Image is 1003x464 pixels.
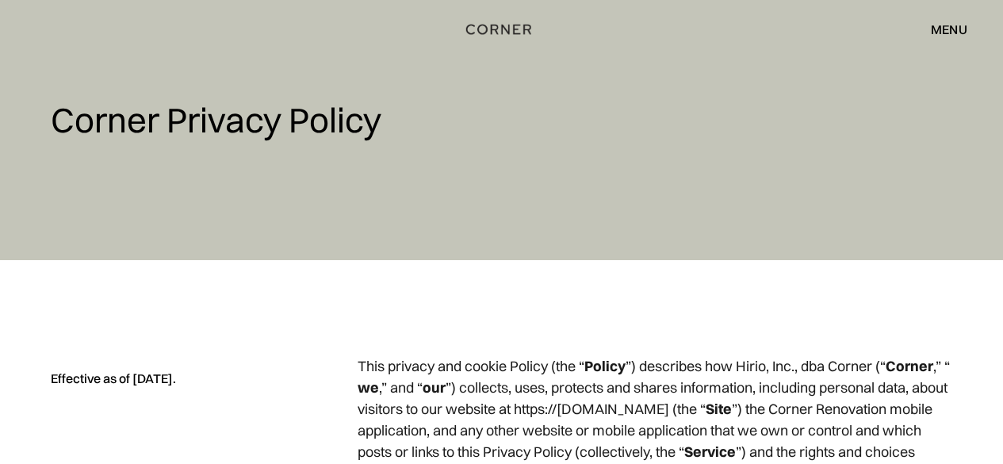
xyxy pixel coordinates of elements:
[358,378,379,397] strong: we
[423,378,446,397] strong: our
[584,357,626,375] strong: Policy
[51,371,262,386] h2: Effective as of [DATE].
[915,16,967,43] div: menu
[51,102,952,139] h1: Corner Privacy Policy
[684,443,736,461] strong: Service
[886,357,933,375] strong: Corner
[706,400,732,418] strong: Site
[931,23,967,36] div: menu
[467,19,537,40] a: home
